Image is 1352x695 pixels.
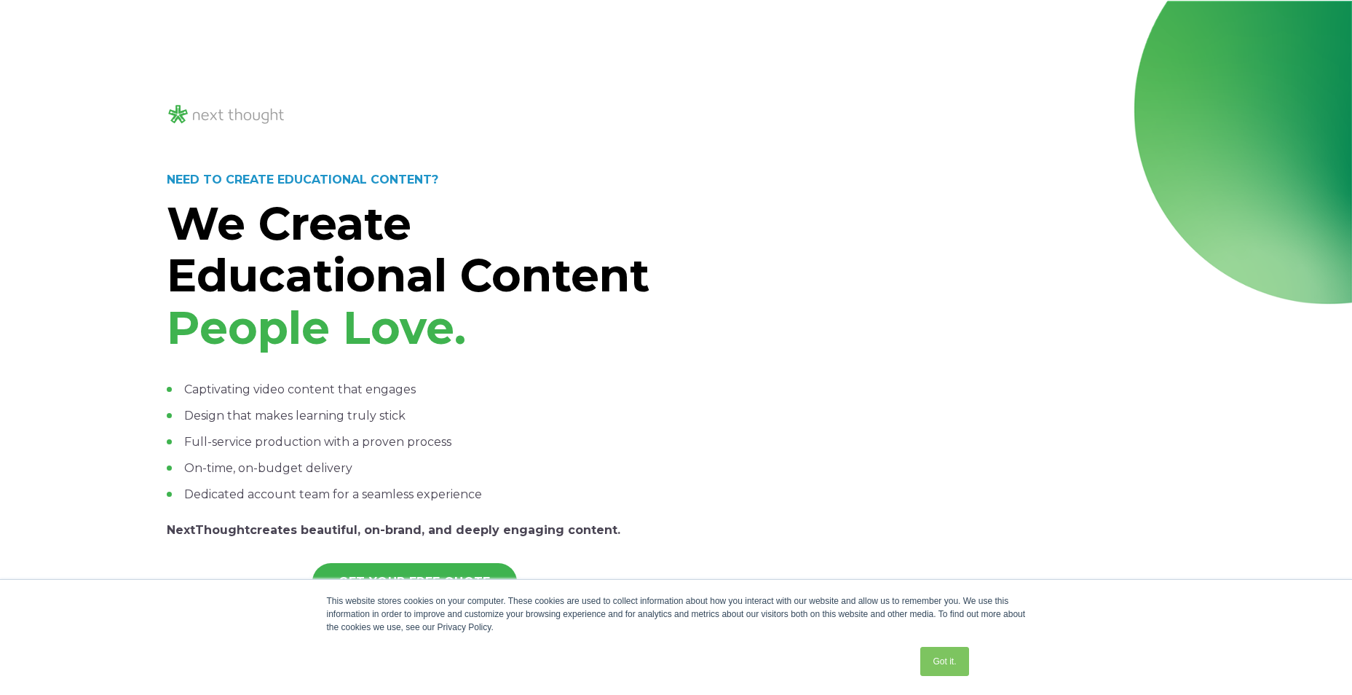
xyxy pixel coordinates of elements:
[327,594,1026,634] div: This website stores cookies on your computer. These cookies are used to collect information about...
[733,154,1141,384] iframe: Next-Gen Learning Experiences
[167,300,466,356] span: People Love.
[250,523,620,537] span: creates beautiful, on-brand, and deeply engaging content.
[920,647,968,676] a: Got it.
[184,382,416,396] span: Captivating video content that engages
[184,409,406,423] span: Design that makes learning truly stick
[184,435,451,449] span: Full-service production with a proven process
[184,487,482,501] span: Dedicated account team for a seamless experience
[312,563,517,600] a: GET YOUR FREE QUOTE
[167,523,250,537] strong: NextThought
[167,103,286,127] img: NT_Logo_LightMode
[167,173,438,186] strong: NEED TO CREATE EDUCATIONAL CONTENT?
[184,461,352,475] span: On-time, on-budget delivery
[167,196,649,303] strong: We Create Educational Content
